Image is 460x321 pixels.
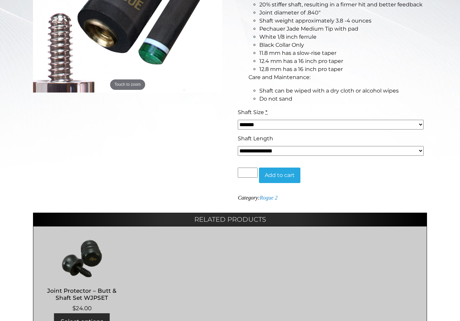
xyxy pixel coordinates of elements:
span: Joint diameter of .840″ [259,9,321,16]
span: Shaft can be wiped with a dry cloth or alcohol wipes [259,87,399,94]
span: Shaft Size [238,109,264,115]
span: Pechauer Jade Medium Tip with pad [259,26,358,32]
input: Product quantity [238,168,257,178]
span: $ [72,305,76,312]
span: 12.4 mm has a 16 inch pro taper [259,58,343,64]
h2: Joint Protector – Butt & Shaft Set WJPSET [40,285,124,304]
span: 11.8 mm has a slow-rise taper [259,50,336,56]
span: Shaft Length [238,135,273,142]
span: White 1/8 inch ferrule [259,34,317,40]
span: Do not sand [259,96,292,102]
a: Joint Protector – Butt & Shaft Set WJPSET $24.00 [40,238,124,313]
h2: Related products [33,213,427,226]
span: Category: [238,195,277,201]
span: 20% stiffer shaft, resulting in a firmer hit and better feedback [259,1,423,8]
abbr: required [265,109,267,115]
span: 12.8 mm has a 16 inch pro taper [259,66,343,72]
span: Black Collar Only [259,42,304,48]
bdi: 24.00 [72,305,92,312]
span: Care and Maintenance: [249,74,310,80]
span: Shaft weight approximately 3.8 -4 ounces [259,17,371,24]
img: Joint Protector - Butt & Shaft Set WJPSET [40,238,124,279]
a: Rogue 2 [260,195,277,201]
button: Add to cart [259,168,300,183]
